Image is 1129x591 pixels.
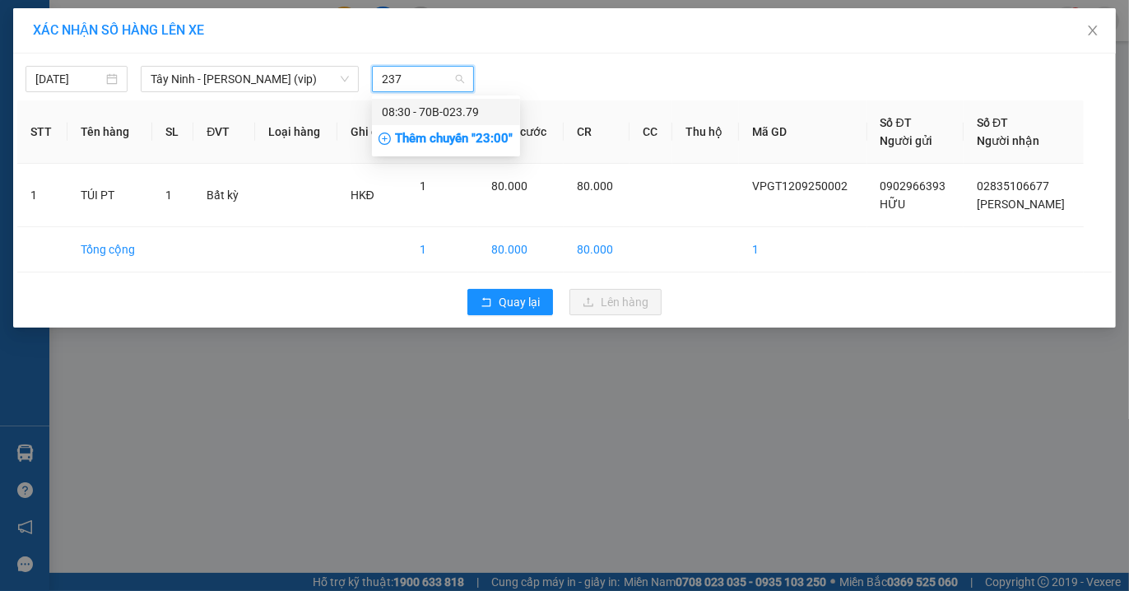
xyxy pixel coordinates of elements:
th: Mã GD [739,100,866,164]
span: 02835106677 [977,179,1049,193]
img: logo [6,10,79,82]
span: HỮU [880,198,906,211]
span: VPGT1209250002 [752,179,848,193]
span: Người nhận [977,134,1039,147]
span: plus-circle [379,133,391,145]
span: 01 Võ Văn Truyện, KP.1, Phường 2 [130,49,226,70]
th: Tổng cước [478,100,564,164]
th: STT [17,100,67,164]
td: 1 [739,227,866,272]
th: Thu hộ [672,100,739,164]
span: 80.000 [491,179,527,193]
span: Số ĐT [880,116,912,129]
span: HKĐ [351,188,374,202]
span: 1 [165,188,172,202]
span: VPGT1209250002 [82,105,173,117]
th: CR [564,100,630,164]
span: [PERSON_NAME]: [5,106,173,116]
span: 0902966393 [880,179,946,193]
span: 08:33:02 [DATE] [36,119,100,129]
span: ----------------------------------------- [44,89,202,102]
span: XÁC NHẬN SỐ HÀNG LÊN XE [33,22,204,38]
span: down [340,74,350,84]
span: rollback [481,296,492,309]
th: Loại hàng [255,100,337,164]
td: 80.000 [478,227,564,272]
span: Tây Ninh - Hồ Chí Minh (vip) [151,67,349,91]
td: Bất kỳ [193,164,255,227]
div: 08:30 - 70B-023.79 [382,103,510,121]
div: Thêm chuyến " 23:00 " [372,125,520,153]
span: 80.000 [577,179,613,193]
td: 80.000 [564,227,630,272]
strong: ĐỒNG PHƯỚC [130,9,225,23]
td: TÚI PT [67,164,152,227]
th: Tên hàng [67,100,152,164]
td: 1 [407,227,478,272]
span: Quay lại [499,293,540,311]
th: CC [630,100,673,164]
input: 12/09/2025 [35,70,103,88]
button: uploadLên hàng [569,289,662,315]
span: Bến xe [GEOGRAPHIC_DATA] [130,26,221,47]
th: ĐVT [193,100,255,164]
span: Số ĐT [977,116,1008,129]
td: 1 [17,164,67,227]
th: Ghi chú [337,100,407,164]
span: 1 [420,179,426,193]
span: close [1086,24,1099,37]
span: Người gửi [880,134,933,147]
th: SL [152,100,193,164]
span: Hotline: 19001152 [130,73,202,83]
span: In ngày: [5,119,100,129]
button: rollbackQuay lại [467,289,553,315]
span: [PERSON_NAME] [977,198,1065,211]
button: Close [1070,8,1116,54]
td: Tổng cộng [67,227,152,272]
